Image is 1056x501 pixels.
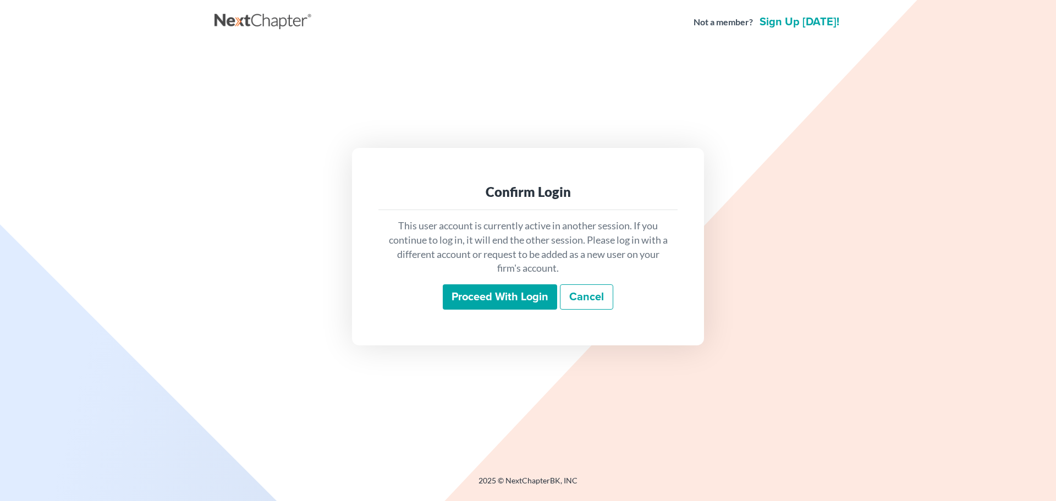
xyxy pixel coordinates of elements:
[757,16,842,27] a: Sign up [DATE]!
[387,183,669,201] div: Confirm Login
[387,219,669,276] p: This user account is currently active in another session. If you continue to log in, it will end ...
[694,16,753,29] strong: Not a member?
[215,475,842,495] div: 2025 © NextChapterBK, INC
[443,284,557,310] input: Proceed with login
[560,284,613,310] a: Cancel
